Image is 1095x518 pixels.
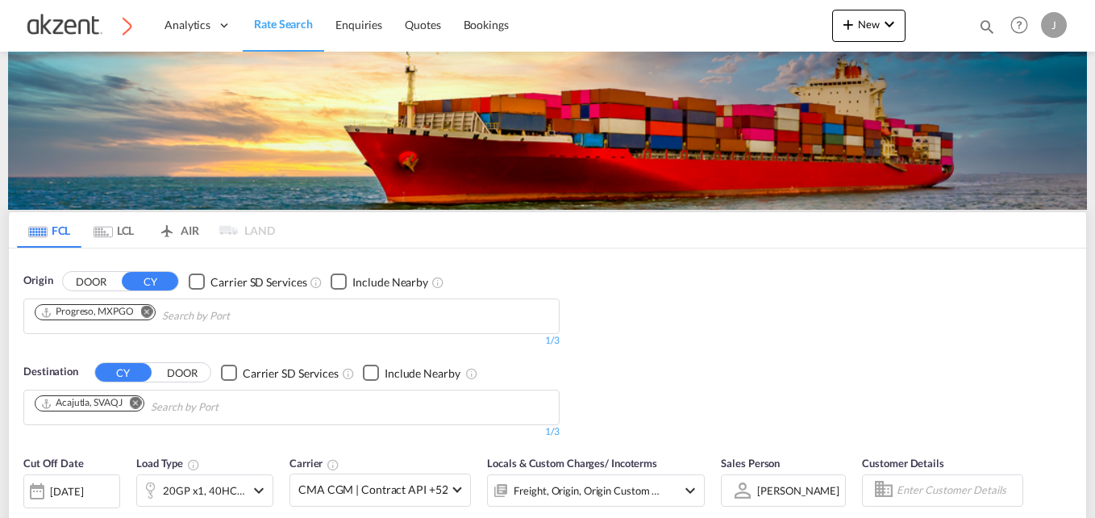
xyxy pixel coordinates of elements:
div: [PERSON_NAME] [757,484,839,497]
div: Include Nearby [385,366,460,382]
div: Carrier SD Services [210,274,306,290]
div: Carrier SD Services [243,366,339,382]
div: Press delete to remove this chip. [40,396,126,410]
md-checkbox: Checkbox No Ink [363,364,460,381]
span: Cut Off Date [23,457,84,470]
input: Enter Customer Details [897,478,1018,503]
md-icon: Unchecked: Search for CY (Container Yard) services for all selected carriers.Checked : Search for... [342,367,355,380]
div: Freight Origin Origin Custom Factory Stuffing [514,479,660,502]
md-pagination-wrapper: Use the left and right arrow keys to navigate between tabs [17,212,275,248]
div: Progreso, MXPGO [40,305,134,319]
span: CMA CGM | Contract API +52 [298,482,448,498]
md-icon: icon-chevron-down [880,15,899,34]
button: DOOR [154,364,210,382]
span: Quotes [405,18,440,31]
span: Rate Search [254,17,313,31]
span: Bookings [464,18,509,31]
div: J [1041,12,1067,38]
span: / Incoterms [605,457,657,470]
span: Load Type [136,457,200,470]
div: [DATE] [50,484,83,499]
div: Help [1005,11,1041,40]
span: Enquiries [335,18,382,31]
md-chips-wrap: Chips container. Use arrow keys to select chips. [32,391,310,420]
button: CY [122,272,178,290]
div: 20GP x1 40HC x1 [163,479,245,502]
div: [DATE] [23,474,120,508]
span: Analytics [164,17,210,33]
span: Origin [23,273,52,289]
span: Destination [23,364,78,380]
div: Include Nearby [352,274,428,290]
button: DOOR [63,273,119,291]
md-tab-item: FCL [17,212,81,248]
button: Remove [131,305,155,321]
md-icon: Unchecked: Search for CY (Container Yard) services for all selected carriers.Checked : Search for... [310,276,323,289]
span: Customer Details [862,457,943,470]
div: Freight Origin Origin Custom Factory Stuffingicon-chevron-down [487,474,705,507]
span: New [839,18,899,31]
md-icon: icon-chevron-down [681,481,700,500]
input: Chips input. [162,303,315,329]
input: Chips input. [151,395,304,420]
div: Press delete to remove this chip. [40,305,137,319]
span: Sales Person [721,457,780,470]
button: CY [95,363,152,382]
span: Locals & Custom Charges [487,457,657,470]
md-chips-wrap: Chips container. Use arrow keys to select chips. [32,299,322,329]
span: Help [1005,11,1033,39]
div: icon-magnify [978,18,996,42]
button: Remove [119,396,144,412]
md-icon: icon-magnify [978,18,996,36]
md-tab-item: LCL [81,212,146,248]
div: 20GP x1 40HC x1icon-chevron-down [136,474,273,507]
md-tab-item: AIR [146,212,210,248]
md-icon: icon-airplane [157,221,177,233]
div: 1/3 [23,425,560,439]
md-icon: The selected Trucker/Carrierwill be displayed in the rate results If the rates are from another f... [327,458,339,471]
md-icon: icon-plus 400-fg [839,15,858,34]
img: LCL+%26+FCL+BACKGROUND.png [8,52,1087,210]
md-icon: icon-information-outline [187,458,200,471]
md-checkbox: Checkbox No Ink [331,273,428,290]
button: icon-plus 400-fgNewicon-chevron-down [832,10,906,42]
md-checkbox: Checkbox No Ink [221,364,339,381]
md-icon: icon-chevron-down [249,481,269,500]
md-icon: Unchecked: Ignores neighbouring ports when fetching rates.Checked : Includes neighbouring ports w... [465,367,478,380]
span: Carrier [289,457,339,470]
img: c72fcea0ad0611ed966209c23b7bd3dd.png [24,7,133,44]
md-checkbox: Checkbox No Ink [189,273,306,290]
div: 1/3 [23,334,560,348]
md-select: Sales Person: Juana Roque [756,478,841,502]
md-icon: Unchecked: Ignores neighbouring ports when fetching rates.Checked : Includes neighbouring ports w... [431,276,444,289]
div: Acajutla, SVAQJ [40,396,123,410]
